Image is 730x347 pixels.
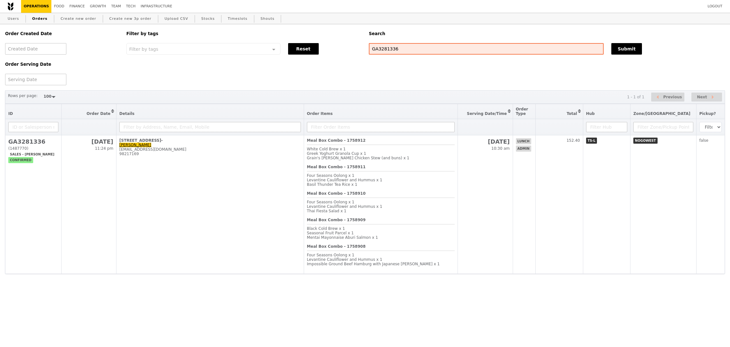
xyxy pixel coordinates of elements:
[307,244,366,249] b: Meal Box Combo - 1758908
[633,138,657,144] span: NOGOWEST
[8,122,58,132] input: ID or Salesperson name
[307,218,366,222] b: Meal Box Combo - 1758909
[307,147,346,151] span: White Cold Brew x 1
[461,138,510,145] h2: [DATE]
[307,191,366,196] b: Meal Box Combo - 1758910
[307,204,382,209] span: Levantine Cauliflower and Hummus x 1
[8,93,38,99] label: Rows per page:
[691,93,722,102] button: Next
[258,13,277,25] a: Shouts
[8,111,13,116] span: ID
[8,138,58,145] h2: GA3281336
[586,111,595,116] span: Hub
[225,13,250,25] a: Timeslots
[307,209,346,213] span: Thai Fiesta Salad x 1
[611,43,642,55] button: Submit
[307,226,345,231] span: Black Cold Brew x 1
[119,152,301,156] div: 98217169
[307,178,382,182] span: Levantine Cauliflower and Hummus x 1
[307,257,382,262] span: Levantine Cauliflower and Hummus x 1
[95,146,113,151] span: 11:24 pm
[697,93,707,101] span: Next
[5,62,119,67] h5: Order Serving Date
[307,235,378,240] span: Mentai Mayonnaise Aburi Salmon x 1
[369,31,725,36] h5: Search
[307,200,354,204] span: Four Seasons Oolong x 1
[8,157,33,163] span: confirmed
[307,173,354,178] span: Four Seasons Oolong x 1
[162,13,191,25] a: Upload CSV
[119,143,151,147] a: [PERSON_NAME]
[516,138,531,144] span: lunch
[307,182,357,187] span: Basil Thunder Tea Rice x 1
[307,262,440,266] span: Impossible Ground Beef Hamburg with Japanese [PERSON_NAME] x 1
[119,111,134,116] span: Details
[288,43,319,55] button: Reset
[5,43,66,55] input: Created Date
[699,138,709,143] span: false
[307,138,366,143] b: Meal Box Combo - 1758912
[627,95,644,99] div: 1 - 1 of 1
[699,111,716,116] span: Pickup?
[8,146,58,151] div: (1487770)
[119,147,301,152] div: [EMAIL_ADDRESS][DOMAIN_NAME]
[663,93,682,101] span: Previous
[107,13,154,25] a: Create new 3p order
[369,43,604,55] input: Search any field
[30,13,50,25] a: Orders
[5,13,22,25] a: Users
[58,13,99,25] a: Create new order
[64,138,113,145] h2: [DATE]
[307,253,354,257] span: Four Seasons Oolong x 1
[516,146,531,152] span: admin
[307,165,366,169] b: Meal Box Combo - 1758911
[567,138,580,143] span: 152.40
[516,107,528,116] span: Order Type
[307,231,354,235] span: Seasonal Fruit Parcel x 1
[5,31,119,36] h5: Order Created Date
[307,111,333,116] span: Order Items
[129,46,158,52] span: Filter by tags
[633,111,690,116] span: Zone/[GEOGRAPHIC_DATA]
[307,151,366,156] span: Greek Yoghurt Granola Cup x 1
[119,138,301,143] div: [STREET_ADDRESS]-
[8,2,13,11] img: Grain logo
[8,151,56,157] span: Sales - [PERSON_NAME]
[633,122,693,132] input: Filter Zone/Pickup Point
[586,122,627,132] input: Filter Hub
[491,146,510,151] span: 10:30 am
[5,74,66,85] input: Serving Date
[307,122,455,132] input: Filter Order Items
[586,138,597,144] span: TS-L
[307,156,409,160] span: Grain's [PERSON_NAME] Chicken Stew (and buns) x 1
[126,31,361,36] h5: Filter by tags
[119,122,301,132] input: Filter by Address, Name, Email, Mobile
[651,93,684,102] button: Previous
[199,13,217,25] a: Stocks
